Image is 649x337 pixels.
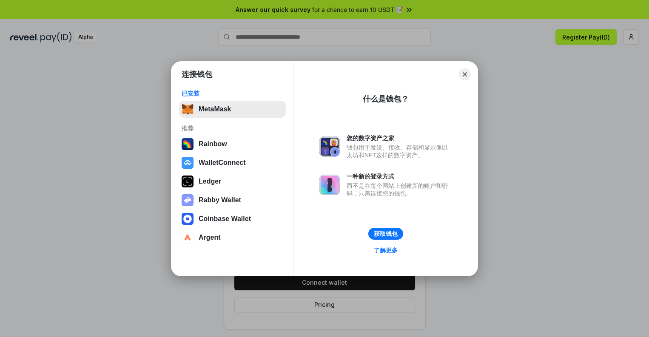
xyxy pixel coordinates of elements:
div: 一种新的登录方式 [347,173,452,180]
button: MetaMask [179,101,286,118]
img: svg+xml,%3Csvg%20xmlns%3D%22http%3A%2F%2Fwww.w3.org%2F2000%2Fsvg%22%20width%3D%2228%22%20height%3... [182,176,194,187]
button: 获取钱包 [368,228,403,240]
img: svg+xml,%3Csvg%20width%3D%2228%22%20height%3D%2228%22%20viewBox%3D%220%200%2028%2028%22%20fill%3D... [182,213,194,225]
img: svg+xml,%3Csvg%20xmlns%3D%22http%3A%2F%2Fwww.w3.org%2F2000%2Fsvg%22%20fill%3D%22none%22%20viewBox... [319,175,340,195]
div: 了解更多 [374,246,398,254]
div: Coinbase Wallet [199,215,251,223]
button: Argent [179,229,286,246]
img: svg+xml,%3Csvg%20width%3D%22120%22%20height%3D%22120%22%20viewBox%3D%220%200%20120%20120%22%20fil... [182,138,194,150]
button: Coinbase Wallet [179,210,286,227]
div: Rabby Wallet [199,196,241,204]
img: svg+xml,%3Csvg%20fill%3D%22none%22%20height%3D%2233%22%20viewBox%3D%220%200%2035%2033%22%20width%... [182,103,194,115]
div: 获取钱包 [374,230,398,238]
div: MetaMask [199,105,231,113]
button: WalletConnect [179,154,286,171]
div: 而不是在每个网站上创建新的账户和密码，只需连接您的钱包。 [347,182,452,197]
button: Ledger [179,173,286,190]
div: 钱包用于发送、接收、存储和显示像以太坊和NFT这样的数字资产。 [347,144,452,159]
img: svg+xml,%3Csvg%20xmlns%3D%22http%3A%2F%2Fwww.w3.org%2F2000%2Fsvg%22%20fill%3D%22none%22%20viewBox... [182,194,194,206]
div: 推荐 [182,125,283,132]
div: WalletConnect [199,159,246,167]
a: 了解更多 [369,245,403,256]
img: svg+xml,%3Csvg%20width%3D%2228%22%20height%3D%2228%22%20viewBox%3D%220%200%2028%2028%22%20fill%3D... [182,232,194,244]
button: Rainbow [179,136,286,153]
h1: 连接钱包 [182,69,212,79]
div: 什么是钱包？ [363,94,409,104]
div: Ledger [199,178,221,185]
button: Close [459,68,471,80]
button: Rabby Wallet [179,192,286,209]
div: 您的数字资产之家 [347,134,452,142]
div: Argent [199,234,221,241]
img: svg+xml,%3Csvg%20xmlns%3D%22http%3A%2F%2Fwww.w3.org%2F2000%2Fsvg%22%20fill%3D%22none%22%20viewBox... [319,136,340,157]
img: svg+xml,%3Csvg%20width%3D%2228%22%20height%3D%2228%22%20viewBox%3D%220%200%2028%2028%22%20fill%3D... [182,157,194,169]
div: Rainbow [199,140,227,148]
div: 已安装 [182,90,283,97]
